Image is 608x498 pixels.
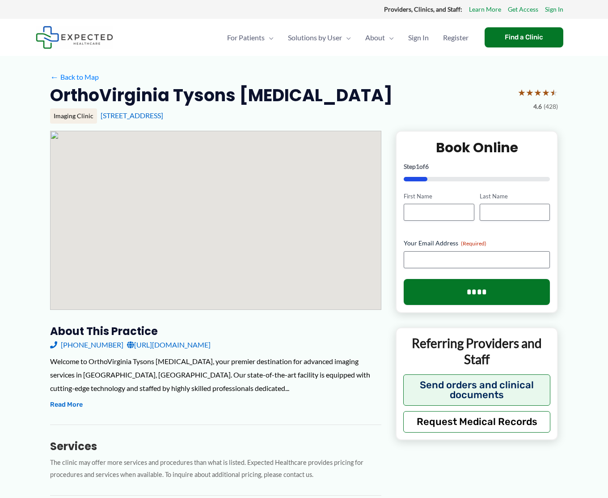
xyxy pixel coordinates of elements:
[36,26,113,49] img: Expected Healthcare Logo - side, dark font, small
[461,240,486,247] span: (Required)
[404,139,550,156] h2: Book Online
[443,22,469,53] span: Register
[533,101,542,112] span: 4.6
[403,335,550,368] p: Referring Providers and Staff
[545,4,563,15] a: Sign In
[425,163,429,170] span: 6
[50,70,99,84] a: ←Back to Map
[508,4,538,15] a: Get Access
[281,22,358,53] a: Solutions by UserMenu Toggle
[408,22,429,53] span: Sign In
[404,163,550,170] p: Step of
[101,111,163,120] a: [STREET_ADDRESS]
[526,84,534,101] span: ★
[50,108,97,124] div: Imaging Clinic
[469,4,501,15] a: Learn More
[416,163,419,170] span: 1
[401,22,436,53] a: Sign In
[50,324,381,338] h3: About this practice
[288,22,342,53] span: Solutions by User
[403,374,550,406] button: Send orders and clinical documents
[384,5,462,13] strong: Providers, Clinics, and Staff:
[542,84,550,101] span: ★
[403,411,550,433] button: Request Medical Records
[50,73,59,81] span: ←
[220,22,476,53] nav: Primary Site Navigation
[50,338,123,352] a: [PHONE_NUMBER]
[404,239,550,248] label: Your Email Address
[127,338,211,352] a: [URL][DOMAIN_NAME]
[436,22,476,53] a: Register
[342,22,351,53] span: Menu Toggle
[518,84,526,101] span: ★
[550,84,558,101] span: ★
[50,84,393,106] h2: OrthoVirginia Tysons [MEDICAL_DATA]
[544,101,558,112] span: (428)
[227,22,265,53] span: For Patients
[50,457,381,481] p: The clinic may offer more services and procedures than what is listed. Expected Healthcare provid...
[265,22,274,53] span: Menu Toggle
[50,355,381,395] div: Welcome to OrthoVirginia Tysons [MEDICAL_DATA], your premier destination for advanced imaging ser...
[404,192,474,201] label: First Name
[385,22,394,53] span: Menu Toggle
[480,192,550,201] label: Last Name
[358,22,401,53] a: AboutMenu Toggle
[50,399,83,410] button: Read More
[534,84,542,101] span: ★
[485,27,563,47] a: Find a Clinic
[220,22,281,53] a: For PatientsMenu Toggle
[50,439,381,453] h3: Services
[365,22,385,53] span: About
